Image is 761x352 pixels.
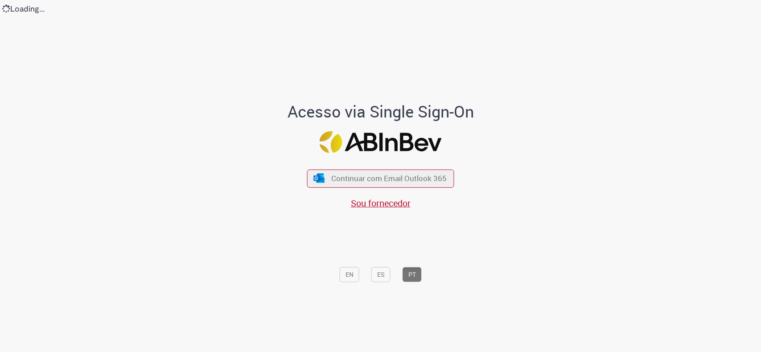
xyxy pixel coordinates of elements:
h1: Acesso via Single Sign-On [257,103,504,121]
button: ES [371,267,391,282]
img: ícone Azure/Microsoft 360 [313,174,325,183]
img: Logo ABInBev [320,131,442,153]
a: Sou fornecedor [351,197,411,209]
button: PT [403,267,422,282]
button: ícone Azure/Microsoft 360 Continuar com Email Outlook 365 [307,169,454,187]
span: Continuar com Email Outlook 365 [331,174,447,184]
button: EN [340,267,359,282]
